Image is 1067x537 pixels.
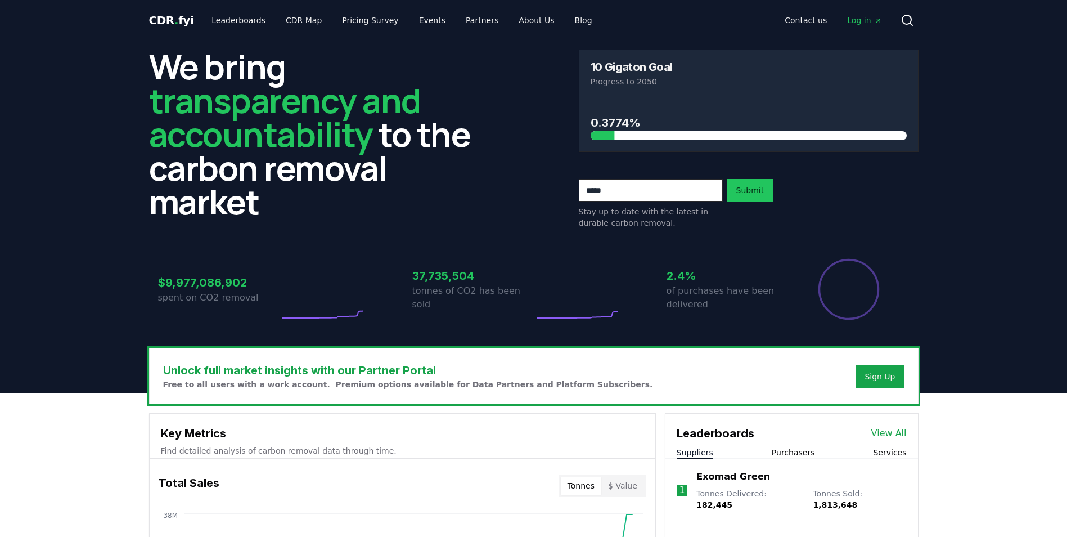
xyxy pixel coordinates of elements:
a: Blog [566,10,601,30]
span: CDR fyi [149,14,194,27]
span: 1,813,648 [813,500,857,509]
div: Percentage of sales delivered [817,258,880,321]
span: Log in [847,15,882,26]
p: spent on CO2 removal [158,291,280,305]
a: Partners [457,10,507,30]
button: Sign Up [856,365,904,388]
tspan: 38M [163,512,178,520]
a: CDR.fyi [149,12,194,28]
p: Tonnes Delivered : [696,488,802,511]
a: Exomad Green [696,470,770,484]
a: Sign Up [865,371,895,382]
span: 182,445 [696,500,732,509]
button: Services [873,447,906,458]
button: Purchasers [772,447,815,458]
h3: Key Metrics [161,425,644,442]
span: . [174,14,178,27]
button: $ Value [601,477,644,495]
a: Contact us [776,10,836,30]
p: Stay up to date with the latest in durable carbon removal. [579,206,723,229]
p: Find detailed analysis of carbon removal data through time. [161,445,644,457]
button: Submit [727,179,773,202]
h3: 0.3774% [591,114,907,131]
nav: Main [202,10,601,30]
a: Log in [838,10,891,30]
p: Free to all users with a work account. Premium options available for Data Partners and Platform S... [163,379,653,390]
p: Tonnes Sold : [813,488,906,511]
h3: Leaderboards [677,425,754,442]
nav: Main [776,10,891,30]
a: CDR Map [277,10,331,30]
a: Events [410,10,454,30]
a: Pricing Survey [333,10,407,30]
p: Progress to 2050 [591,76,907,87]
h3: $9,977,086,902 [158,274,280,291]
h3: 37,735,504 [412,267,534,284]
span: transparency and accountability [149,77,421,157]
p: of purchases have been delivered [667,284,788,311]
h3: 2.4% [667,267,788,284]
h3: Unlock full market insights with our Partner Portal [163,362,653,379]
h3: 10 Gigaton Goal [591,61,673,73]
h2: We bring to the carbon removal market [149,50,489,218]
a: View All [871,427,907,440]
p: 1 [679,484,685,497]
a: Leaderboards [202,10,274,30]
a: About Us [510,10,563,30]
p: tonnes of CO2 has been sold [412,284,534,311]
button: Suppliers [677,447,713,458]
button: Tonnes [561,477,601,495]
h3: Total Sales [159,475,219,497]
